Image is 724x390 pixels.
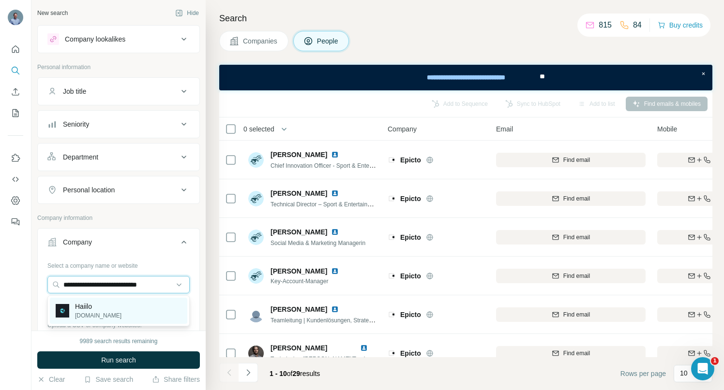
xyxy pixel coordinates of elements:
p: Company information [37,214,200,222]
span: 29 [293,370,301,377]
img: Avatar [248,191,264,206]
span: Find email [563,194,590,203]
img: Avatar [248,346,264,361]
button: Navigate to next page [239,363,258,382]
img: Avatar [248,230,264,245]
button: Company [38,231,199,258]
button: Hide [168,6,206,20]
span: Epicto [400,348,421,358]
span: 0 selected [243,124,274,134]
span: Email [496,124,513,134]
img: Avatar [248,268,264,284]
span: [PERSON_NAME] [271,227,327,237]
div: Seniority [63,119,89,129]
button: Use Surfe API [8,171,23,188]
span: Companies [243,36,278,46]
button: Dashboard [8,192,23,209]
iframe: Banner [219,65,712,90]
p: Personal information [37,63,200,72]
span: Epicto [400,310,421,319]
span: 1 [711,357,719,365]
button: Use Surfe on LinkedIn [8,149,23,167]
span: Epicto [400,271,421,281]
button: Find email [496,269,646,283]
span: Find email [563,233,590,242]
div: Department [63,152,98,162]
img: LinkedIn logo [331,305,339,313]
span: Run search [101,355,136,365]
span: Technical Director – Sport & Entertainment [271,200,380,208]
span: Technischer [PERSON_NAME]/Touring [271,356,372,362]
span: Find email [563,310,590,319]
div: New search [37,9,68,17]
span: Find email [563,272,590,280]
span: Epicto [400,194,421,203]
img: Logo of Epicto [388,272,395,280]
span: Find email [563,156,590,164]
span: People [317,36,339,46]
div: Company lookalikes [65,34,125,44]
button: Find email [496,346,646,361]
img: LinkedIn logo [331,189,339,197]
span: [PERSON_NAME] [271,150,327,159]
img: LinkedIn logo [360,344,368,352]
span: Teamleitung | Kundenlösungen, Strategie & Prozesse [271,316,408,324]
button: Save search [84,375,133,384]
div: 9989 search results remaining [80,337,158,346]
div: Personal location [63,185,115,195]
span: Find email [563,349,590,358]
p: [DOMAIN_NAME] [75,311,121,320]
span: Key-Account-Manager [271,277,343,286]
button: Quick start [8,41,23,58]
button: Feedback [8,213,23,231]
p: 10 [680,368,688,378]
button: Search [8,62,23,79]
button: Company lookalikes [38,28,199,51]
span: [PERSON_NAME] [271,304,327,314]
button: Clear [37,375,65,384]
span: [PERSON_NAME] [271,266,327,276]
span: [PERSON_NAME] [271,344,327,352]
img: LinkedIn logo [331,151,339,159]
span: Rows per page [620,369,666,378]
span: Social Media & Marketing Managerin [271,240,365,246]
img: Logo of Epicto [388,156,395,164]
img: LinkedIn logo [331,267,339,275]
button: Seniority [38,113,199,136]
button: My lists [8,104,23,122]
span: Mobile [657,124,677,134]
button: Find email [496,191,646,206]
img: Logo of Epicto [388,195,395,202]
button: Enrich CSV [8,83,23,101]
img: Logo of Epicto [388,349,395,357]
button: Buy credits [658,18,703,32]
button: Find email [496,230,646,245]
img: Avatar [8,10,23,25]
span: Epicto [400,155,421,165]
span: Company [388,124,417,134]
p: 815 [599,19,612,31]
img: Avatar [248,307,264,322]
h4: Search [219,12,712,25]
span: Chief Innovation Officer - Sport & Entertainment [271,161,393,169]
button: Share filters [152,375,200,384]
div: Job title [63,87,86,96]
button: Run search [37,351,200,369]
img: Haiilo [56,304,69,318]
span: Epicto [400,232,421,242]
p: Your list is private and won't be saved or shared. [47,330,190,338]
img: Logo of Epicto [388,233,395,241]
button: Find email [496,153,646,167]
iframe: Intercom live chat [691,357,714,380]
p: Haiilo [75,302,121,311]
div: Select a company name or website [47,258,190,270]
button: Find email [496,307,646,322]
span: 1 - 10 [270,370,287,377]
div: Company [63,237,92,247]
img: Avatar [248,152,264,168]
button: Department [38,145,199,169]
p: 84 [633,19,642,31]
span: [PERSON_NAME] [271,188,327,198]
